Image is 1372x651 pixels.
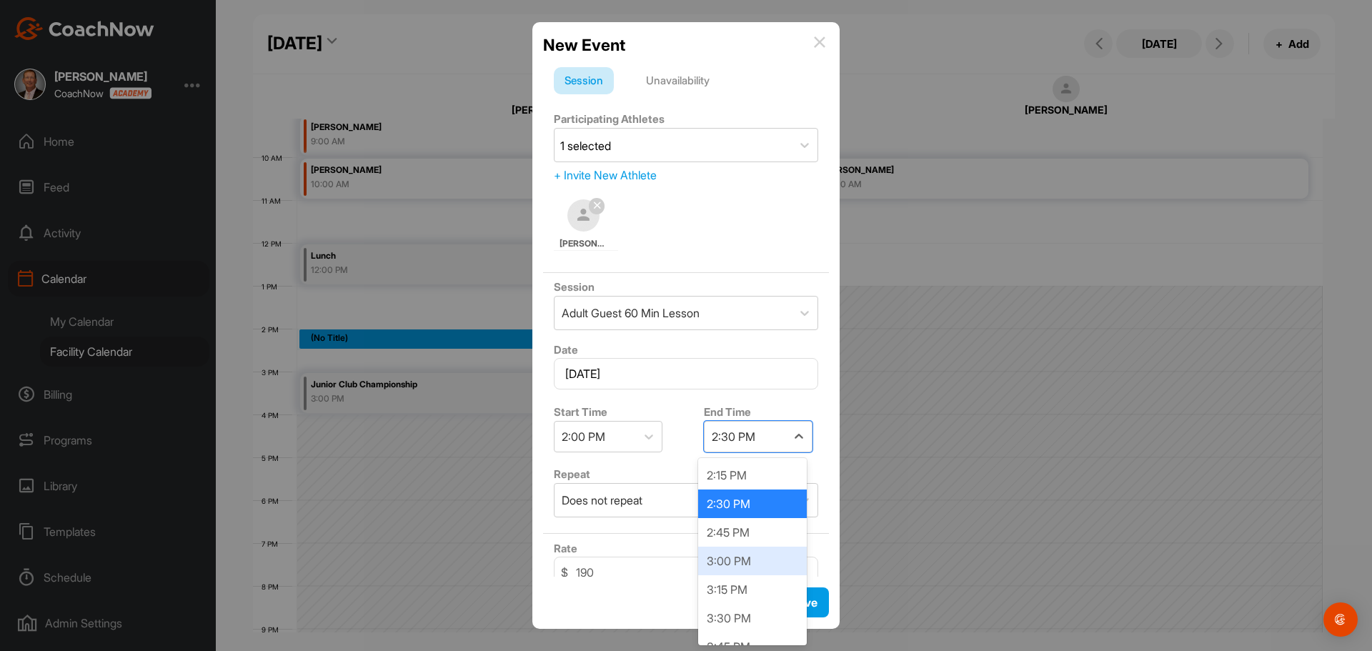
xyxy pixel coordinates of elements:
[698,461,807,490] div: 2:15 PM
[554,542,577,555] label: Rate
[554,280,595,294] label: Session
[712,428,755,445] div: 2:30 PM
[554,167,818,184] div: + Invite New Athlete
[554,405,607,419] label: Start Time
[698,575,807,604] div: 3:15 PM
[814,36,825,48] img: info
[560,237,608,250] span: [PERSON_NAME] Bone
[698,604,807,632] div: 3:30 PM
[561,564,568,581] span: $
[635,67,720,94] div: Unavailability
[562,304,700,322] div: Adult Guest 60 Min Lesson
[543,33,625,57] h2: New Event
[554,343,578,357] label: Date
[698,518,807,547] div: 2:45 PM
[554,67,614,94] div: Session
[704,405,751,419] label: End Time
[554,467,590,481] label: Repeat
[554,557,818,588] input: 0
[554,112,665,126] label: Participating Athletes
[554,358,818,389] input: Select Date
[698,490,807,518] div: 2:30 PM
[562,492,642,509] div: Does not repeat
[562,428,605,445] div: 2:00 PM
[698,547,807,575] div: 3:00 PM
[1323,602,1358,637] div: Open Intercom Messenger
[560,137,611,154] div: 1 selected
[567,199,600,232] img: square_default-ef6cabf814de5a2bf16c804365e32c732080f9872bdf737d349900a9daf73cf9.png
